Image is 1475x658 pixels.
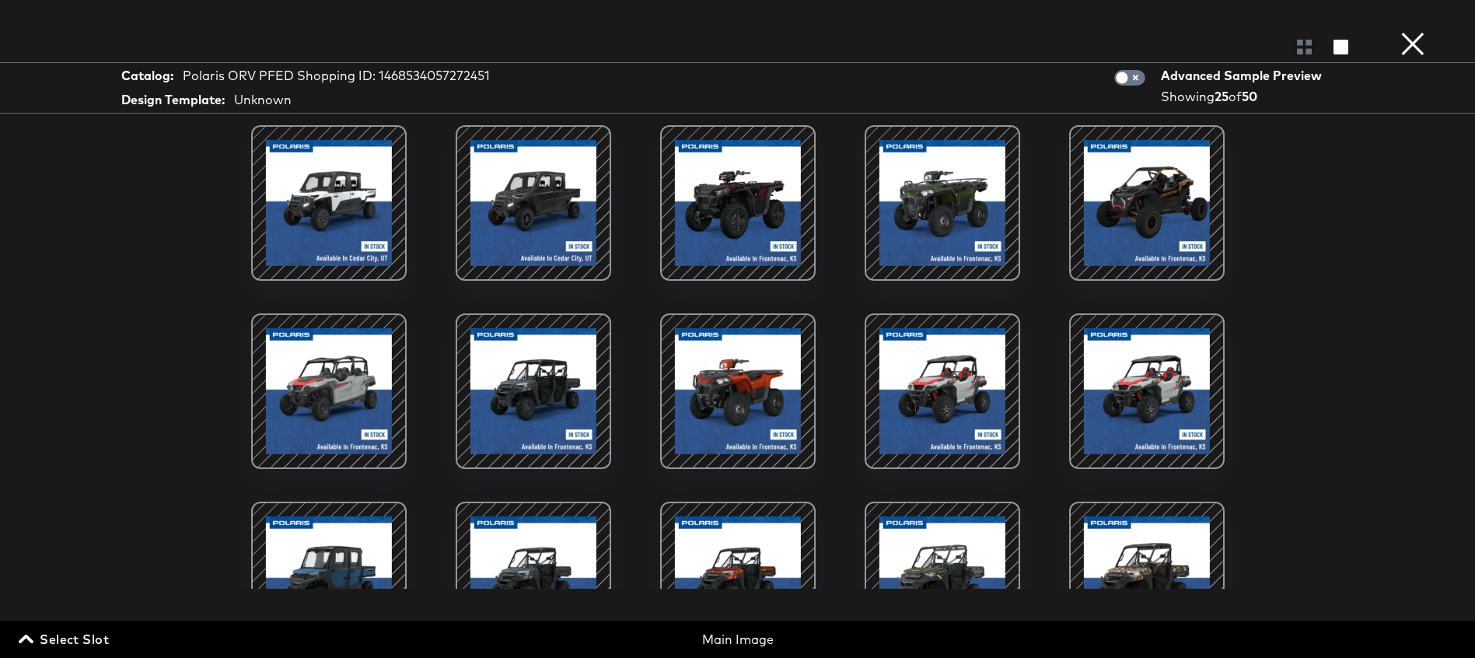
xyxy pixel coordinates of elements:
strong: Design Template: [121,91,225,109]
div: Advanced Sample Preview [1161,67,1327,85]
div: Showing of [1161,88,1327,106]
div: Unknown [234,91,292,109]
strong: 25 [1215,89,1229,104]
div: Main Image [501,631,974,649]
div: Polaris ORV PFED Shopping ID: 1468534057272451 [183,67,490,85]
strong: 50 [1242,89,1257,104]
span: Select Slot [22,628,109,650]
button: Select Slot [16,628,115,650]
strong: Catalog: [121,67,173,85]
